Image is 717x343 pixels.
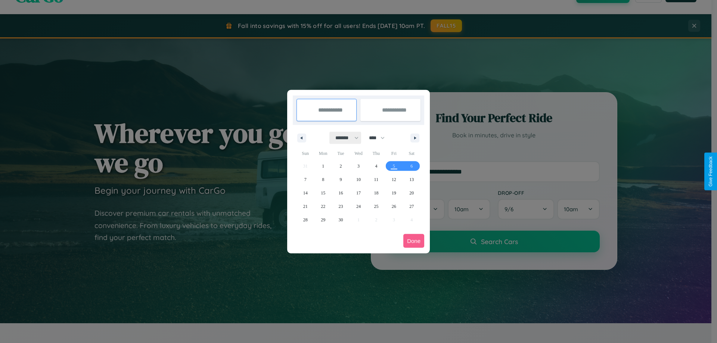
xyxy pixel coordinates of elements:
button: 19 [385,186,403,200]
span: 3 [357,159,360,173]
button: Done [403,234,424,248]
span: 7 [304,173,307,186]
button: 12 [385,173,403,186]
button: 20 [403,186,420,200]
span: 5 [393,159,395,173]
button: 10 [350,173,367,186]
span: 26 [392,200,396,213]
button: 3 [350,159,367,173]
span: Sat [403,147,420,159]
span: 30 [339,213,343,227]
span: 6 [410,159,413,173]
span: Sun [297,147,314,159]
span: 1 [322,159,324,173]
span: Fri [385,147,403,159]
span: 25 [374,200,378,213]
button: 16 [332,186,350,200]
span: Mon [314,147,332,159]
span: 2 [340,159,342,173]
span: 23 [339,200,343,213]
span: 10 [356,173,361,186]
span: 20 [409,186,414,200]
span: 24 [356,200,361,213]
span: 15 [321,186,325,200]
span: 12 [392,173,396,186]
button: 27 [403,200,420,213]
button: 18 [367,186,385,200]
button: 1 [314,159,332,173]
button: 17 [350,186,367,200]
span: 8 [322,173,324,186]
span: 4 [375,159,377,173]
span: 16 [339,186,343,200]
button: 11 [367,173,385,186]
button: 5 [385,159,403,173]
span: 22 [321,200,325,213]
button: 21 [297,200,314,213]
button: 4 [367,159,385,173]
span: Thu [367,147,385,159]
span: 21 [303,200,308,213]
button: 15 [314,186,332,200]
span: 29 [321,213,325,227]
span: 14 [303,186,308,200]
button: 8 [314,173,332,186]
button: 30 [332,213,350,227]
span: 13 [409,173,414,186]
span: Tue [332,147,350,159]
button: 9 [332,173,350,186]
button: 25 [367,200,385,213]
div: Give Feedback [708,156,713,187]
span: 27 [409,200,414,213]
button: 29 [314,213,332,227]
button: 28 [297,213,314,227]
span: 28 [303,213,308,227]
button: 23 [332,200,350,213]
span: 9 [340,173,342,186]
button: 2 [332,159,350,173]
button: 6 [403,159,420,173]
button: 26 [385,200,403,213]
button: 22 [314,200,332,213]
button: 24 [350,200,367,213]
button: 13 [403,173,420,186]
span: 19 [392,186,396,200]
button: 14 [297,186,314,200]
span: 11 [374,173,379,186]
span: 18 [374,186,378,200]
button: 7 [297,173,314,186]
span: 17 [356,186,361,200]
span: Wed [350,147,367,159]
